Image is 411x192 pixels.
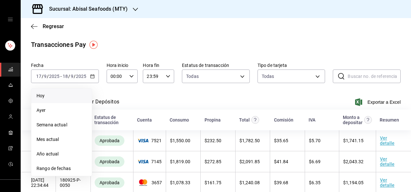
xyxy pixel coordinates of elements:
[309,117,315,123] div: IVA
[95,156,124,167] div: Transacciones cobradas de manera exitosa.
[182,63,250,68] label: Estatus de transacción
[31,63,99,68] label: Fecha
[205,138,221,143] span: $ 232.50
[43,23,64,29] span: Regresar
[170,180,190,185] span: $ 1,078.33
[274,180,288,185] span: $ 39.68
[364,116,372,124] svg: Este es el monto resultante del total pagado menos comisión e IVA. Esta será la parte que se depo...
[97,138,122,143] span: Aprobada
[62,74,68,79] input: --
[44,5,128,13] h3: Sucursal: Abisal Seafoods (MTY)
[205,180,221,185] span: $ 161.75
[137,138,162,143] span: 7521
[343,180,364,185] span: $ 1,194.05
[44,74,47,79] input: --
[49,74,60,79] input: ----
[94,115,129,125] div: Estatus de transacción
[21,151,56,172] td: [DATE] 22:36:23
[380,117,399,123] div: Resumen
[95,135,124,146] div: Transacciones cobradas de manera exitosa.
[262,73,274,80] div: Todas
[37,136,87,143] span: Mes actual
[380,135,395,146] a: Ver detalle
[309,159,321,164] span: $ 6.69
[239,138,260,143] span: $ 1,782.50
[74,74,76,79] span: /
[380,177,395,188] a: Ver detalle
[348,70,401,83] input: Buscar no. de referencia
[31,40,86,49] div: Transacciones Pay
[309,138,321,143] span: $ 5.70
[343,159,364,164] span: $ 2,043.32
[309,180,321,185] span: $ 6.35
[205,117,221,123] div: Propina
[205,159,221,164] span: $ 272.85
[239,180,260,185] span: $ 1,240.08
[258,63,325,68] label: Tipo de tarjeta
[90,41,98,49] img: Tooltip marker
[239,117,250,123] div: Total
[274,159,288,164] span: $ 41.84
[36,74,42,79] input: --
[251,116,259,124] svg: Este monto equivale al total pagado por el comensal antes de aplicar Comisión e IVA.
[170,117,189,123] div: Consumo
[31,23,64,29] button: Regresar
[107,63,138,68] label: Hora inicio
[239,159,260,164] span: $ 2,091.85
[137,117,152,123] div: Cuenta
[47,74,49,79] span: /
[68,74,70,79] span: /
[186,73,199,80] span: Todas
[37,151,87,157] span: Año actual
[170,138,190,143] span: $ 1,550.00
[97,159,122,164] span: Aprobada
[143,63,174,68] label: Hora fin
[37,92,87,99] span: Hoy
[137,179,162,186] span: 3657
[343,115,363,125] div: Monto a depositar
[37,107,87,114] span: Ayer
[356,98,401,106] button: Exportar a Excel
[274,138,288,143] span: $ 35.65
[274,117,293,123] div: Comisión
[86,99,120,110] button: Ver Depósitos
[76,74,87,79] input: ----
[380,156,395,167] a: Ver detalle
[137,159,162,164] span: 7145
[343,138,364,143] span: $ 1,741.15
[97,180,122,185] span: Aprobada
[21,130,56,151] td: [DATE] 22:43:42
[8,17,13,22] button: open drawer
[37,165,87,172] span: Rango de fechas
[37,122,87,128] span: Semana actual
[70,74,74,79] input: --
[170,159,190,164] span: $ 1,819.00
[42,74,44,79] span: /
[60,74,62,79] span: -
[95,177,124,188] div: Transacciones cobradas de manera exitosa.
